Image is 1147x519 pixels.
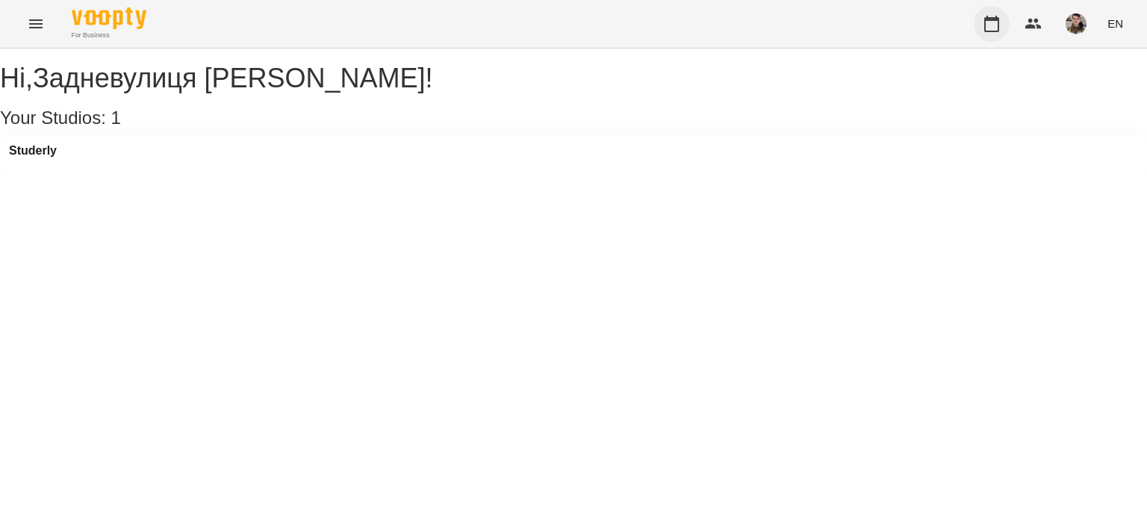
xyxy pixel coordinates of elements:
[1066,13,1087,34] img: fc1e08aabc335e9c0945016fe01e34a0.jpg
[9,144,57,158] a: Studerly
[72,31,146,40] span: For Business
[1107,16,1123,31] span: EN
[1101,10,1129,37] button: EN
[72,7,146,29] img: Voopty Logo
[18,6,54,42] button: Menu
[111,108,121,128] span: 1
